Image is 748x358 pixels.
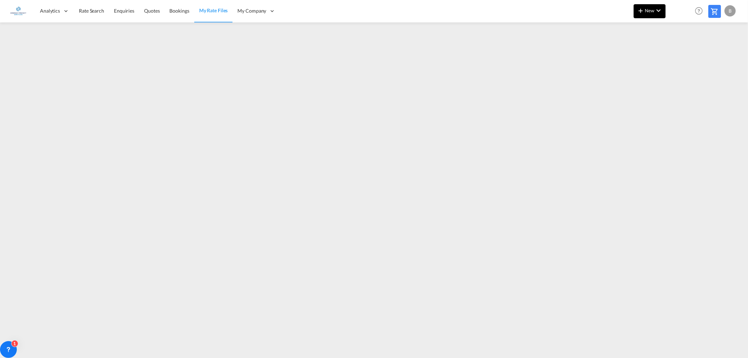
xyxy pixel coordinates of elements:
span: Rate Search [79,8,104,14]
md-icon: icon-chevron-down [654,6,663,15]
img: e1326340b7c511ef854e8d6a806141ad.jpg [11,3,26,19]
span: Help [693,5,705,17]
span: My Rate Files [199,7,228,13]
div: B [725,5,736,16]
button: icon-plus 400-fgNewicon-chevron-down [634,4,666,18]
span: New [636,8,663,13]
span: My Company [237,7,266,14]
md-icon: icon-plus 400-fg [636,6,645,15]
span: Quotes [144,8,160,14]
span: Analytics [40,7,60,14]
span: Enquiries [114,8,134,14]
div: Help [693,5,708,18]
span: Bookings [170,8,189,14]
